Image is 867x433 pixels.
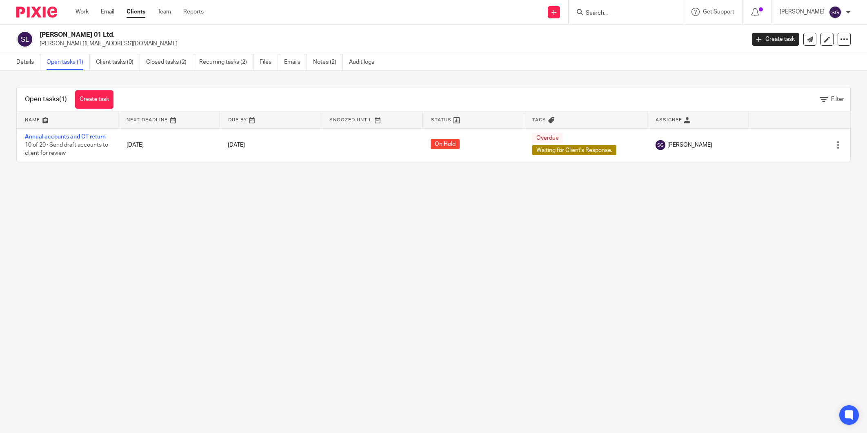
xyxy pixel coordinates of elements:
span: Get Support [703,9,734,15]
a: Emails [284,54,307,70]
span: Overdue [532,133,563,143]
h1: Open tasks [25,95,67,104]
span: Waiting for Client's Response. [532,145,616,155]
span: (1) [59,96,67,103]
a: Create task [75,90,113,109]
a: Recurring tasks (2) [199,54,253,70]
p: [PERSON_NAME][EMAIL_ADDRESS][DOMAIN_NAME] [40,40,740,48]
a: Notes (2) [313,54,343,70]
a: Files [260,54,278,70]
h2: [PERSON_NAME] 01 Ltd. [40,31,600,39]
span: On Hold [431,139,460,149]
img: svg%3E [656,140,665,150]
a: Closed tasks (2) [146,54,193,70]
img: Pixie [16,7,57,18]
span: Status [431,118,451,122]
a: Email [101,8,114,16]
p: [PERSON_NAME] [780,8,825,16]
img: svg%3E [16,31,33,48]
span: [PERSON_NAME] [667,141,712,149]
span: Snoozed Until [329,118,372,122]
a: Clients [127,8,145,16]
img: svg%3E [829,6,842,19]
a: Audit logs [349,54,380,70]
a: Work [76,8,89,16]
a: Create task [752,33,799,46]
a: Team [158,8,171,16]
a: Reports [183,8,204,16]
input: Search [585,10,658,17]
span: Filter [831,96,844,102]
a: Client tasks (0) [96,54,140,70]
a: Open tasks (1) [47,54,90,70]
span: [DATE] [228,142,245,148]
span: 10 of 20 · Send draft accounts to client for review [25,142,108,156]
td: [DATE] [118,128,220,162]
a: Details [16,54,40,70]
a: Annual accounts and CT return [25,134,106,140]
span: Tags [532,118,546,122]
